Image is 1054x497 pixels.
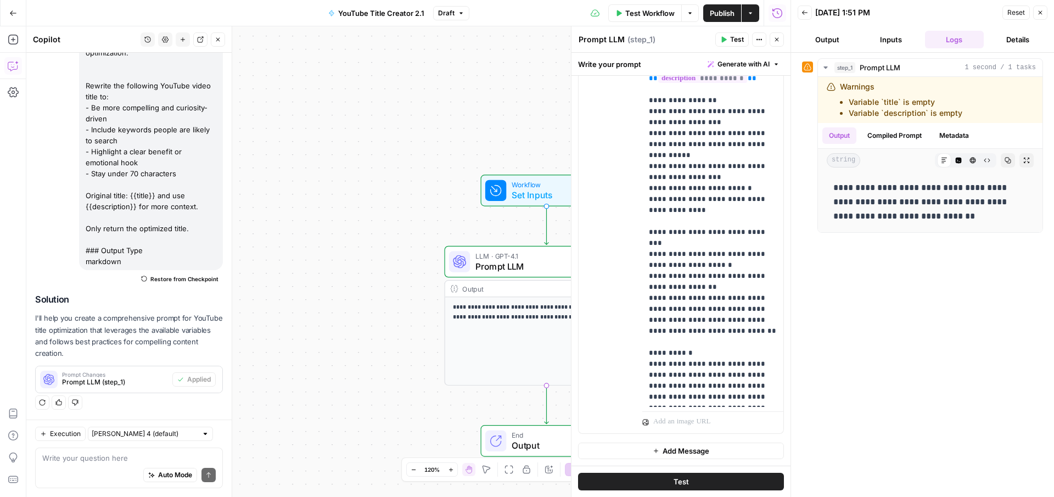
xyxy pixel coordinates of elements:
[578,443,784,459] button: Add Message
[663,445,709,456] span: Add Message
[143,468,197,482] button: Auto Mode
[818,77,1042,232] div: 1 second / 1 tasks
[137,272,223,286] button: Restore from Checkpoint
[715,32,749,47] button: Test
[710,8,735,19] span: Publish
[933,127,975,144] button: Metadata
[172,372,216,387] button: Applied
[627,34,655,45] span: ( step_1 )
[462,283,613,294] div: Output
[338,8,424,19] span: YouTube Title Creator 2.1
[840,81,962,119] div: Warnings
[608,4,681,22] button: Test Workflow
[512,439,601,452] span: Output
[33,34,137,45] div: Copilot
[988,31,1047,48] button: Details
[578,473,784,490] button: Test
[849,97,962,108] li: Variable `title` is empty
[965,63,1036,72] span: 1 second / 1 tasks
[798,31,857,48] button: Output
[35,312,223,359] p: I'll help you create a comprehensive prompt for YouTube title optimization that leverages the ava...
[35,427,86,441] button: Execution
[322,4,431,22] button: YouTube Title Creator 2.1
[150,275,218,283] span: Restore from Checkpoint
[62,377,168,387] span: Prompt LLM (step_1)
[571,53,790,75] div: Write your prompt
[158,470,192,480] span: Auto Mode
[35,294,223,305] h2: Solution
[730,35,744,44] span: Test
[818,59,1042,76] button: 1 second / 1 tasks
[827,153,860,167] span: string
[703,4,741,22] button: Publish
[512,188,577,202] span: Set Inputs
[625,8,675,19] span: Test Workflow
[545,206,548,245] g: Edge from start to step_1
[861,127,928,144] button: Compiled Prompt
[579,34,625,45] textarea: Prompt LLM
[703,57,784,71] button: Generate with AI
[187,375,211,384] span: Applied
[475,260,614,273] span: Prompt LLM
[62,372,168,377] span: Prompt Changes
[545,386,548,424] g: Edge from step_1 to end
[512,430,601,440] span: End
[822,127,856,144] button: Output
[849,108,962,119] li: Variable `description` is empty
[512,180,577,190] span: Workflow
[92,428,197,439] input: Claude Sonnet 4 (default)
[445,425,649,457] div: EndOutput
[50,429,81,439] span: Execution
[717,59,770,69] span: Generate with AI
[438,8,455,18] span: Draft
[424,465,440,474] span: 120%
[861,31,921,48] button: Inputs
[834,62,855,73] span: step_1
[925,31,984,48] button: Logs
[445,175,649,206] div: WorkflowSet InputsInputs
[1007,8,1025,18] span: Reset
[860,62,900,73] span: Prompt LLM
[674,476,689,487] span: Test
[475,250,614,261] span: LLM · GPT-4.1
[433,6,469,20] button: Draft
[1002,5,1030,20] button: Reset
